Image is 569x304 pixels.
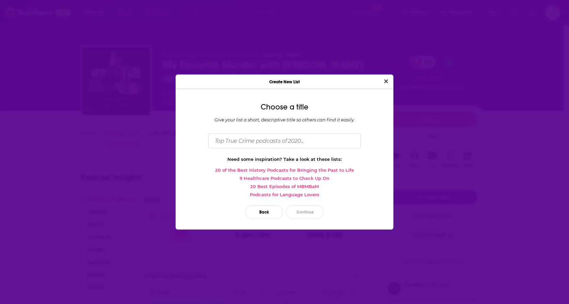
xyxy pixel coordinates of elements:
[286,205,324,219] button: Continue
[208,133,361,148] input: Top True Crime podcasts of 2020...
[181,156,388,162] div: Need some inspiration? Take a look at these lists:
[245,205,283,219] button: Back
[181,167,388,173] a: 20 of the Best History Podcasts for Bringing the Past to Life
[181,192,388,197] a: Podcasts for Language Lovers
[181,117,388,122] div: Give your list a short, descriptive title so others can find it easily.
[176,74,393,89] div: Create New List
[381,77,391,86] button: Close
[181,103,388,112] div: Choose a title
[181,175,388,181] a: 9 Healthcare Podcasts to Check Up On
[181,184,388,189] a: 20 Best Episodes of MBMBaM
